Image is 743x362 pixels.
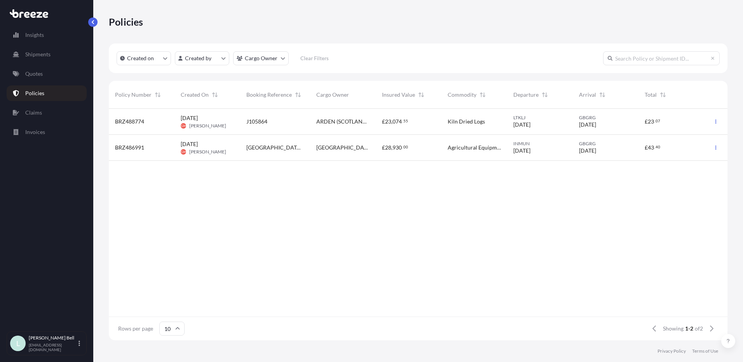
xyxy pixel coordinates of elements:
[109,16,143,28] p: Policies
[392,145,402,150] span: 930
[16,339,20,347] span: L
[417,90,426,99] button: Sort
[658,348,686,354] a: Privacy Policy
[118,325,153,332] span: Rows per page
[382,91,415,99] span: Insured Value
[300,54,329,62] p: Clear Filters
[246,91,292,99] span: Booking Reference
[7,124,87,140] a: Invoices
[692,348,718,354] a: Terms of Use
[25,31,44,39] p: Insights
[7,47,87,62] a: Shipments
[25,128,45,136] p: Invoices
[7,27,87,43] a: Insights
[181,91,209,99] span: Created On
[579,121,596,129] span: [DATE]
[385,145,391,150] span: 28
[403,120,408,122] span: 55
[648,119,654,124] span: 23
[513,147,530,155] span: [DATE]
[391,119,392,124] span: ,
[316,118,370,125] span: ARDEN (SCOTLAND) LTD
[685,325,693,332] span: 1-2
[513,91,539,99] span: Departure
[210,90,220,99] button: Sort
[185,54,211,62] p: Created by
[391,145,392,150] span: ,
[7,66,87,82] a: Quotes
[385,119,391,124] span: 23
[448,144,501,151] span: Agricultural Equipment
[293,90,303,99] button: Sort
[189,149,226,155] span: [PERSON_NAME]
[663,325,684,332] span: Showing
[25,89,44,97] p: Policies
[175,51,229,65] button: createdBy Filter options
[382,145,385,150] span: £
[654,146,655,148] span: .
[293,52,336,64] button: Clear Filters
[695,325,703,332] span: of 2
[648,145,654,150] span: 43
[29,335,77,341] p: [PERSON_NAME] Bell
[645,145,648,150] span: £
[316,144,370,151] span: [GEOGRAPHIC_DATA]
[115,91,152,99] span: Policy Number
[189,123,226,129] span: [PERSON_NAME]
[392,119,402,124] span: 074
[382,119,385,124] span: £
[603,51,720,65] input: Search Policy or Shipment ID...
[25,70,43,78] p: Quotes
[540,90,549,99] button: Sort
[402,120,403,122] span: .
[654,120,655,122] span: .
[29,343,77,352] p: [EMAIL_ADDRESS][DOMAIN_NAME]
[513,121,530,129] span: [DATE]
[658,90,668,99] button: Sort
[598,90,607,99] button: Sort
[579,141,632,147] span: GBGRG
[245,54,277,62] p: Cargo Owner
[181,140,198,148] span: [DATE]
[115,144,144,151] span: BRZ486991
[579,147,596,155] span: [DATE]
[7,85,87,101] a: Policies
[181,122,186,130] span: GM
[579,91,596,99] span: Arrival
[127,54,154,62] p: Created on
[656,146,660,148] span: 40
[246,118,267,125] span: J105864
[316,91,349,99] span: Cargo Owner
[181,114,198,122] span: [DATE]
[402,146,403,148] span: .
[117,51,171,65] button: createdOn Filter options
[513,115,567,121] span: LTKLJ
[181,148,186,156] span: GM
[645,91,657,99] span: Total
[25,50,51,58] p: Shipments
[513,141,567,147] span: INMUN
[115,118,144,125] span: BRZ488774
[478,90,487,99] button: Sort
[448,91,476,99] span: Commodity
[448,118,485,125] span: Kiln Dried Logs
[246,144,304,151] span: [GEOGRAPHIC_DATA] [DATE]
[656,120,660,122] span: 07
[645,119,648,124] span: £
[153,90,162,99] button: Sort
[579,115,632,121] span: GBGRG
[7,105,87,120] a: Claims
[403,146,408,148] span: 00
[233,51,289,65] button: cargoOwner Filter options
[25,109,42,117] p: Claims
